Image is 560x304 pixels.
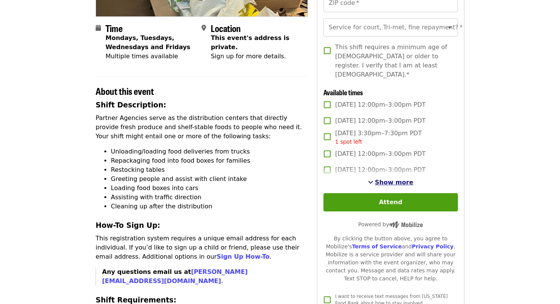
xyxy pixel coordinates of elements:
[335,129,422,146] span: [DATE] 3:30pm–7:30pm PDT
[335,43,452,79] span: This shift requires a minimum age of [DEMOGRAPHIC_DATA] or older to register. I verify that I am ...
[202,24,206,32] i: map-marker-alt icon
[106,21,123,35] span: Time
[352,243,402,250] a: Terms of Service
[96,84,154,98] span: About this event
[217,253,270,260] a: Sign Up How-To
[111,165,308,174] li: Restocking tables
[335,116,426,125] span: [DATE] 12:00pm–3:00pm PDT
[375,179,413,186] span: Show more
[335,139,362,145] span: 1 spot left
[106,52,195,61] div: Multiple times available
[335,100,426,109] span: [DATE] 12:00pm–3:00pm PDT
[323,193,458,211] button: Attend
[323,235,458,283] div: By clicking the button above, you agree to Mobilize's and . Mobilize is a service provider and wi...
[211,21,241,35] span: Location
[96,101,166,109] strong: Shift Description:
[412,243,454,250] a: Privacy Policy
[111,147,308,156] li: Unloading/loading food deliveries from trucks
[106,34,190,51] strong: Mondays, Tuesdays, Wednesdays and Fridays
[111,184,308,193] li: Loading food boxes into cars
[111,202,308,211] li: Cleaning up after the distribution
[96,24,101,32] i: calendar icon
[96,221,160,229] strong: How-To Sign Up:
[211,34,289,51] span: This event's address is private.
[445,22,455,33] button: Open
[389,221,423,228] img: Powered by Mobilize
[358,221,423,227] span: Powered by
[335,149,426,158] span: [DATE] 12:00pm–3:00pm PDT
[96,296,176,304] strong: Shift Requirements:
[335,165,426,174] span: [DATE] 12:00pm–3:00pm PDT
[102,267,308,286] p: .
[102,268,248,285] strong: Any questions email us at
[211,53,286,60] span: Sign up for more details.
[323,87,363,97] span: Available times
[111,193,308,202] li: Assisting with traffic direction
[368,178,413,187] button: See more timeslots
[96,114,308,141] p: Partner Agencies serve as the distribution centers that directly provide fresh produce and shelf-...
[111,174,308,184] li: Greeting people and assist with client intake
[96,234,308,261] p: This registration system requires a unique email address for each individual. If you’d like to si...
[111,156,308,165] li: Repackaging food into food boxes for families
